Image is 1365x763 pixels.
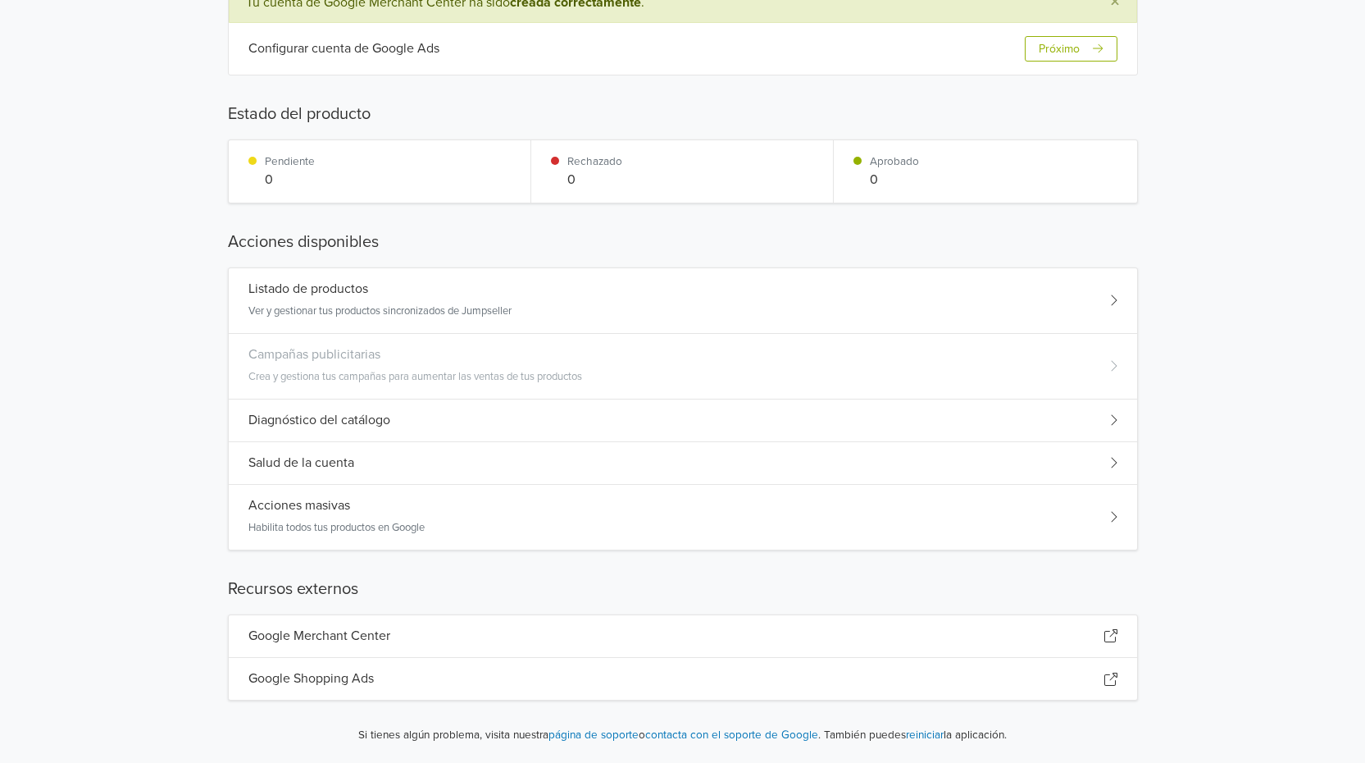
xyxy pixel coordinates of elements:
[870,153,919,170] p: Aprobado
[228,102,1138,126] h5: Estado del producto
[248,628,390,644] h5: Google Merchant Center
[548,729,639,742] a: página de soporte
[229,442,1137,485] div: Salud de la cuenta
[248,41,439,57] h5: Configurar cuenta de Google Ads
[248,671,374,687] h5: Google Shopping Ads
[531,140,834,203] div: Rechazado0
[645,729,818,742] a: contacta con el soporte de Google
[228,230,1138,254] h5: Acciones disponibles
[248,498,350,514] h5: Acciones masivas
[248,304,512,320] p: Ver y gestionar tus productos sincronizados de Jumpseller
[229,23,1137,75] div: Configurar cuenta de Google AdsPróximo
[229,400,1137,442] div: Diagnóstico del catálogo
[248,369,582,386] p: Crea y gestiona tus campañas para aumentar las ventas de tus productos
[248,520,425,537] p: Habilita todos tus productos en Google
[248,455,354,471] h5: Salud de la cuenta
[229,485,1137,550] div: Acciones masivasHabilita todos tus productos en Google
[834,140,1136,203] div: Aprobado0
[248,413,390,428] h5: Diagnóstico del catálogo
[265,170,315,190] p: 0
[265,153,315,170] p: Pendiente
[229,268,1137,334] div: Listado de productosVer y gestionar tus productos sincronizados de Jumpseller
[229,658,1137,700] div: Google Shopping Ads
[567,170,622,190] p: 0
[248,727,1118,743] span: Si tienes algún problema, visita nuestra o . También puedes la aplicación.
[906,729,944,742] a: reiniciar
[228,577,1138,601] h5: Recursos externos
[248,281,368,297] h5: Listado de productos
[248,347,380,363] h5: Campañas publicitarias
[1025,36,1117,62] button: Próximo
[567,153,622,170] p: Rechazado
[229,615,1137,658] div: Google Merchant Center
[229,334,1137,400] div: Campañas publicitariasCrea y gestiona tus campañas para aumentar las ventas de tus productos
[870,170,919,190] p: 0
[229,140,531,203] div: Pendiente0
